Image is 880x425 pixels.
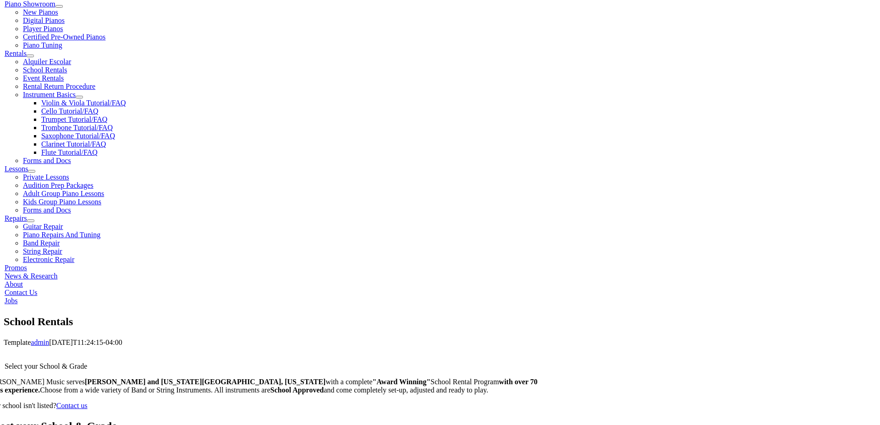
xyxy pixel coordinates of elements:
button: Open submenu of Piano Showroom [55,5,63,8]
a: Promos [5,264,27,272]
button: Open submenu of Lessons [28,170,35,173]
span: [DATE]T11:24:15-04:00 [49,338,122,346]
a: Rentals [5,49,27,57]
a: Saxophone Tutorial/FAQ [41,132,115,140]
a: Alquiler Escolar [23,58,71,65]
a: Clarinet Tutorial/FAQ [41,140,106,148]
a: Flute Tutorial/FAQ [41,148,98,156]
strong: School Approved [270,386,324,394]
a: Contact Us [5,289,38,296]
a: Lessons [5,165,28,173]
a: Certified Pre-Owned Pianos [23,33,105,41]
a: Forms and Docs [23,206,71,214]
a: News & Research [5,272,58,280]
button: Open submenu of Instrument Basics [76,96,83,98]
a: Event Rentals [23,74,64,82]
a: Private Lessons [23,173,69,181]
a: Electronic Repair [23,256,74,263]
a: Player Pianos [23,25,63,33]
strong: "Award Winning" [373,378,431,386]
a: Guitar Repair [23,223,63,230]
a: School Rentals [23,66,67,74]
section: Page Title Bar [4,314,876,330]
a: Trumpet Tutorial/FAQ [41,115,107,123]
a: Audition Prep Packages [23,181,93,189]
a: Rental Return Procedure [23,82,95,90]
a: admin [31,338,49,346]
li: Select your School & Grade [5,362,544,371]
span: Template [4,338,31,346]
a: String Repair [23,247,62,255]
a: About [5,280,23,288]
a: Cello Tutorial/FAQ [41,107,99,115]
button: Open submenu of Rentals [27,54,34,57]
button: Open submenu of Repairs [27,219,34,222]
a: Instrument Basics [23,91,76,98]
a: Contact us [56,402,88,409]
a: Piano Tuning [23,41,62,49]
a: Band Repair [23,239,60,247]
strong: [PERSON_NAME] and [US_STATE][GEOGRAPHIC_DATA], [US_STATE] [85,378,325,386]
a: Piano Repairs And Tuning [23,231,100,239]
a: Digital Pianos [23,16,65,24]
a: Kids Group Piano Lessons [23,198,101,206]
a: Trombone Tutorial/FAQ [41,124,113,131]
a: Violin & Viola Tutorial/FAQ [41,99,126,107]
a: Repairs [5,214,27,222]
a: Forms and Docs [23,157,71,164]
a: New Pianos [23,8,58,16]
a: Jobs [5,297,17,305]
h1: School Rentals [4,314,876,330]
a: Adult Group Piano Lessons [23,190,104,197]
